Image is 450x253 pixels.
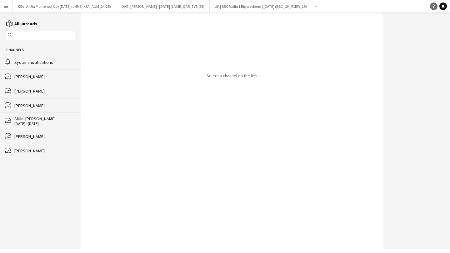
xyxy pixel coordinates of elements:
[14,148,75,154] div: [PERSON_NAME]
[14,88,75,94] div: [PERSON_NAME]
[116,0,210,12] button: QAR | [PERSON_NAME] | [DATE] (LNME_QAR_TVS_25)
[14,103,75,108] div: [PERSON_NAME]
[13,0,116,12] button: KSA | AlUla Moments | Nov [DATE] (LNME_KSA_AUM_24-25)
[210,0,312,12] button: UK | BBC Radio 1 Big Weekend | [DATE] (BBC_UK_R1BW_25)
[14,122,75,126] div: [DATE] - [DATE]
[14,74,75,79] div: [PERSON_NAME]
[14,116,75,122] div: AlUla: [PERSON_NAME]
[14,60,75,65] div: System notifications
[207,73,258,79] p: Select a channel on the left.
[6,21,37,26] a: All unreads
[14,134,75,139] div: [PERSON_NAME]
